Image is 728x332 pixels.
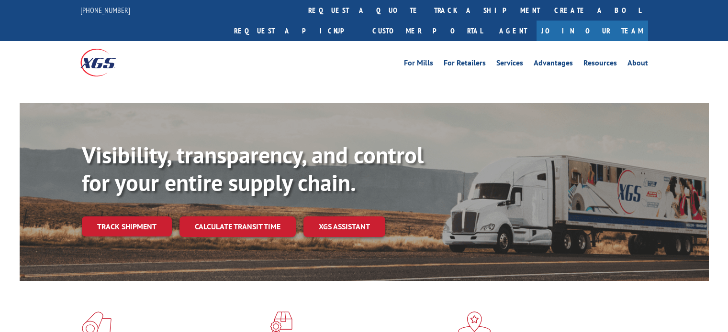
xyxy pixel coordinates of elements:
a: Track shipment [82,216,172,236]
a: Calculate transit time [179,216,296,237]
a: Request a pickup [227,21,365,41]
a: [PHONE_NUMBER] [80,5,130,15]
a: For Retailers [444,59,486,70]
a: Resources [583,59,617,70]
a: Services [496,59,523,70]
a: About [627,59,648,70]
a: XGS ASSISTANT [303,216,385,237]
a: Agent [490,21,537,41]
a: Customer Portal [365,21,490,41]
a: Join Our Team [537,21,648,41]
a: For Mills [404,59,433,70]
a: Advantages [534,59,573,70]
b: Visibility, transparency, and control for your entire supply chain. [82,140,424,197]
